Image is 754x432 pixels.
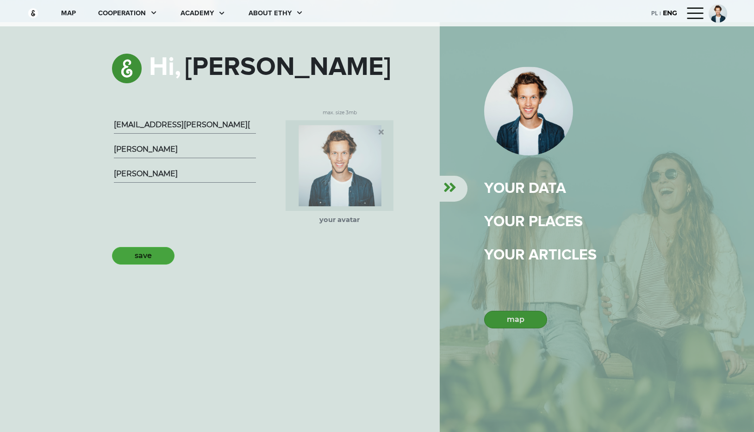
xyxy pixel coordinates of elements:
button: save [112,247,174,265]
div: YOUR PLACES [484,211,583,233]
img: ethy-logo [27,7,39,19]
div: academy [181,8,214,19]
div: your data [484,178,566,200]
button: map [484,311,547,328]
div: Your articles [484,244,597,266]
div: cooperation [98,8,146,19]
div: PL [651,8,658,18]
div: your avatar [319,215,360,225]
img: logo_e.png [112,54,142,83]
span: Hi, [149,48,181,87]
input: first name [114,141,256,158]
input: last name [114,166,256,183]
div: ENG [663,8,677,18]
div: | [658,10,663,18]
div: max. size 3mb [323,109,357,117]
div: About ethy [249,8,292,19]
div: map [61,8,76,19]
input: e-mail [114,117,256,134]
span: [PERSON_NAME] [185,48,391,87]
